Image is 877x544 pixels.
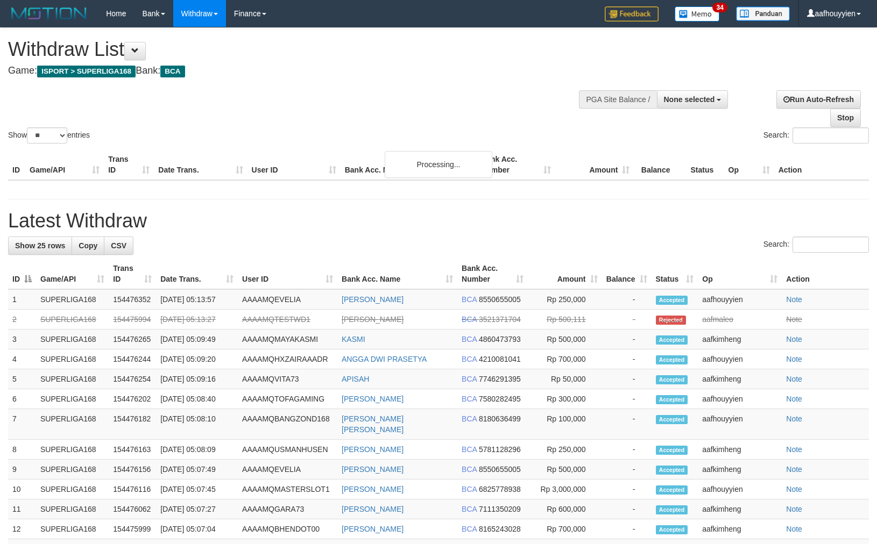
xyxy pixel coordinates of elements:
[37,66,136,77] span: ISPORT > SUPERLIGA168
[555,149,634,180] th: Amount
[238,519,337,539] td: AAAAMQBHENDOT00
[786,445,802,454] a: Note
[698,289,782,310] td: aafhouyyien
[763,237,869,253] label: Search:
[109,259,156,289] th: Trans ID: activate to sort column ascending
[602,369,652,389] td: -
[776,90,861,109] a: Run Auto-Refresh
[602,289,652,310] td: -
[479,375,521,383] span: Copy 7746291395 to clipboard
[786,375,802,383] a: Note
[656,415,688,424] span: Accepted
[774,149,869,180] th: Action
[36,330,109,349] td: SUPERLIGA168
[104,237,133,255] a: CSV
[36,499,109,519] td: SUPERLIGA168
[605,6,659,22] img: Feedback.jpg
[25,149,104,180] th: Game/API
[602,330,652,349] td: -
[786,414,802,423] a: Note
[479,525,521,533] span: Copy 8165243028 to clipboard
[385,151,492,178] div: Processing...
[602,499,652,519] td: -
[793,237,869,253] input: Search:
[479,355,521,363] span: Copy 4210081041 to clipboard
[656,395,688,404] span: Accepted
[634,149,686,180] th: Balance
[156,440,238,460] td: [DATE] 05:08:09
[238,389,337,409] td: AAAAMQTOFAGAMING
[8,259,36,289] th: ID: activate to sort column descending
[782,259,869,289] th: Action
[786,525,802,533] a: Note
[462,315,477,324] span: BCA
[479,505,521,513] span: Copy 7111350209 to clipboard
[528,519,602,539] td: Rp 700,000
[698,389,782,409] td: aafhouyyien
[528,440,602,460] td: Rp 250,000
[602,349,652,369] td: -
[8,389,36,409] td: 6
[698,330,782,349] td: aafkimheng
[698,460,782,479] td: aafkimheng
[786,355,802,363] a: Note
[156,389,238,409] td: [DATE] 05:08:40
[786,505,802,513] a: Note
[111,241,126,250] span: CSV
[109,369,156,389] td: 154476254
[156,330,238,349] td: [DATE] 05:09:49
[8,330,36,349] td: 3
[698,440,782,460] td: aafkimheng
[8,499,36,519] td: 11
[462,445,477,454] span: BCA
[337,259,457,289] th: Bank Acc. Name: activate to sort column ascending
[698,349,782,369] td: aafhouyyien
[656,505,688,514] span: Accepted
[479,485,521,493] span: Copy 6825778938 to clipboard
[479,335,521,343] span: Copy 4860473793 to clipboard
[238,499,337,519] td: AAAAMQGARA73
[479,395,521,403] span: Copy 7580282495 to clipboard
[786,485,802,493] a: Note
[238,440,337,460] td: AAAAMQUSMANHUSEN
[8,5,90,22] img: MOTION_logo.png
[156,289,238,310] td: [DATE] 05:13:57
[8,210,869,232] h1: Latest Withdraw
[457,259,528,289] th: Bank Acc. Number: activate to sort column ascending
[36,519,109,539] td: SUPERLIGA168
[36,289,109,310] td: SUPERLIGA168
[160,66,185,77] span: BCA
[528,479,602,499] td: Rp 3,000,000
[528,310,602,330] td: Rp 500,111
[698,479,782,499] td: aafhouyyien
[8,39,574,60] h1: Withdraw List
[36,479,109,499] td: SUPERLIGA168
[656,355,688,364] span: Accepted
[15,241,65,250] span: Show 25 rows
[712,3,727,12] span: 34
[342,525,404,533] a: [PERSON_NAME]
[342,295,404,304] a: [PERSON_NAME]
[156,479,238,499] td: [DATE] 05:07:45
[528,259,602,289] th: Amount: activate to sort column ascending
[156,519,238,539] td: [DATE] 05:07:04
[479,295,521,304] span: Copy 8550655005 to clipboard
[156,259,238,289] th: Date Trans.: activate to sort column ascending
[602,259,652,289] th: Balance: activate to sort column ascending
[602,519,652,539] td: -
[8,289,36,310] td: 1
[786,295,802,304] a: Note
[79,241,97,250] span: Copy
[109,460,156,479] td: 154476156
[36,389,109,409] td: SUPERLIGA168
[698,499,782,519] td: aafkimheng
[238,479,337,499] td: AAAAMQMASTERSLOT1
[109,499,156,519] td: 154476062
[8,479,36,499] td: 10
[652,259,698,289] th: Status: activate to sort column ascending
[36,460,109,479] td: SUPERLIGA168
[8,349,36,369] td: 4
[657,90,729,109] button: None selected
[36,310,109,330] td: SUPERLIGA168
[528,389,602,409] td: Rp 300,000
